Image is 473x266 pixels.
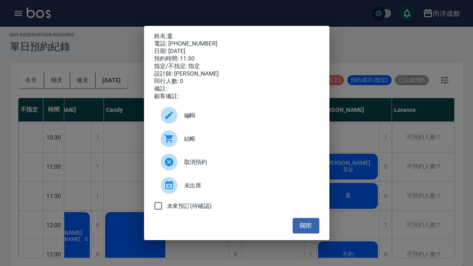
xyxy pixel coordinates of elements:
[154,63,319,70] div: 指定/不指定: 指定
[184,158,313,167] span: 取消預約
[154,40,319,48] div: 電話: [PHONE_NUMBER]
[154,55,319,63] div: 預約時間: 11:30
[154,85,319,93] div: 備註:
[184,134,313,143] span: 結帳
[154,93,319,100] div: 顧客備註:
[154,33,319,40] p: 姓名:
[154,78,319,85] div: 同行人數: 0
[154,174,319,197] div: 未出席
[154,127,319,150] a: 結帳
[293,218,319,233] button: 關閉
[167,202,212,210] span: 未來預訂(待確認)
[154,104,319,127] div: 編輯
[154,150,319,174] div: 取消預約
[154,48,319,55] div: 日期: [DATE]
[154,70,319,78] div: 設計師: [PERSON_NAME]
[184,181,313,190] span: 未出席
[184,111,313,120] span: 編輯
[167,33,173,39] a: 童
